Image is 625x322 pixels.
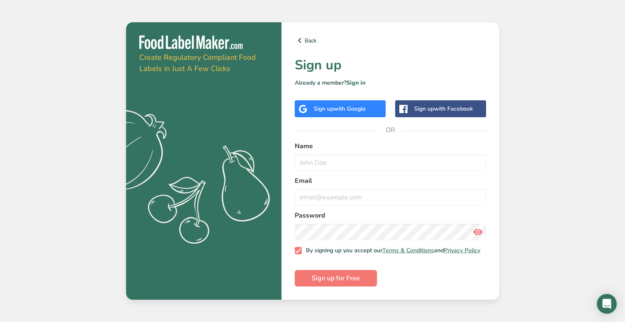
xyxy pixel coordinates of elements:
[302,247,480,254] span: By signing up you accept our and
[295,270,377,286] button: Sign up for Free
[382,246,434,254] a: Terms & Conditions
[295,36,486,45] a: Back
[597,294,617,314] div: Open Intercom Messenger
[434,105,473,113] span: with Facebook
[295,211,486,220] label: Password
[139,52,256,73] span: Create Regulatory Compliant Food Labels in Just A Few Clicks
[295,189,486,206] input: email@example.com
[295,55,486,75] h1: Sign up
[346,79,365,87] a: Sign in
[139,36,243,49] img: Food Label Maker
[314,104,366,113] div: Sign up
[444,246,480,254] a: Privacy Policy
[295,141,486,151] label: Name
[334,105,366,113] span: with Google
[312,273,360,283] span: Sign up for Free
[295,154,486,171] input: John Doe
[414,104,473,113] div: Sign up
[295,78,486,87] p: Already a member?
[378,118,403,142] span: OR
[295,176,486,186] label: Email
